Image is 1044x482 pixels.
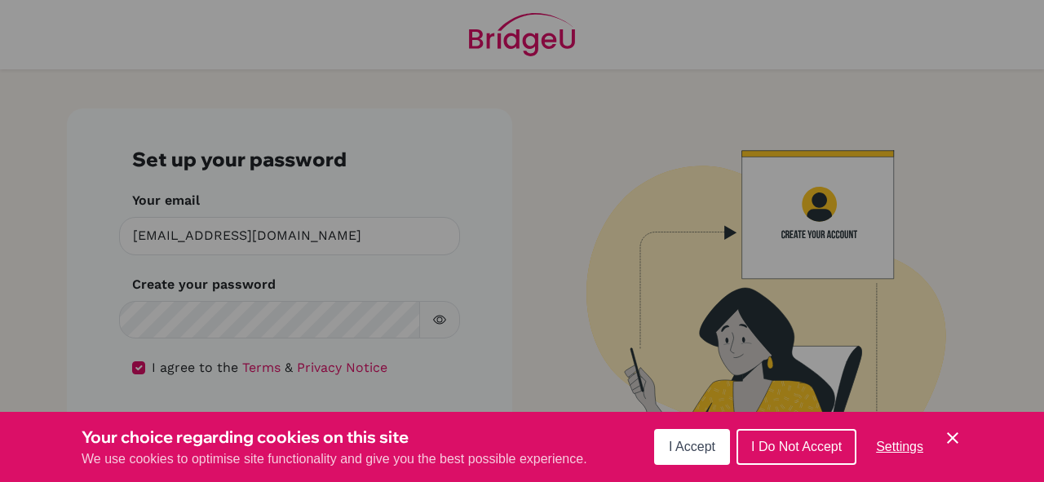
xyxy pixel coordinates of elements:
[751,440,842,453] span: I Do Not Accept
[669,440,715,453] span: I Accept
[737,429,856,465] button: I Do Not Accept
[82,425,587,449] h3: Your choice regarding cookies on this site
[876,440,923,453] span: Settings
[654,429,730,465] button: I Accept
[863,431,936,463] button: Settings
[943,428,962,448] button: Save and close
[82,449,587,469] p: We use cookies to optimise site functionality and give you the best possible experience.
